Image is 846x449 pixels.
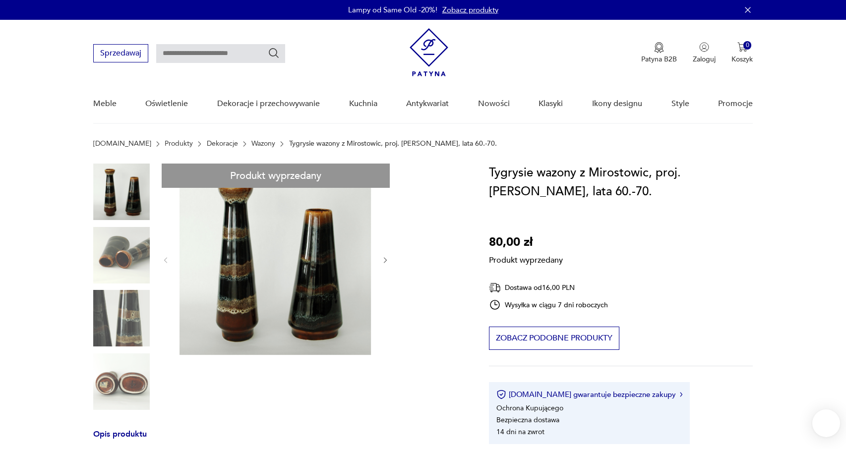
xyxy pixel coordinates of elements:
[489,327,619,350] button: Zobacz podobne produkty
[349,85,377,123] a: Kuchnia
[410,28,448,76] img: Patyna - sklep z meblami i dekoracjami vintage
[207,140,238,148] a: Dekoracje
[489,299,608,311] div: Wysyłka w ciągu 7 dni roboczych
[489,164,753,201] h1: Tygrysie wazony z Mirostowic, proj. [PERSON_NAME], lata 60.-70.
[641,42,677,64] a: Ikona medaluPatyna B2B
[496,403,563,413] li: Ochrona Kupującego
[478,85,510,123] a: Nowości
[731,55,753,64] p: Koszyk
[217,85,320,123] a: Dekoracje i przechowywanie
[812,409,840,437] iframe: Smartsupp widget button
[348,5,437,15] p: Lampy od Same Old -20%!
[641,55,677,64] p: Patyna B2B
[743,41,752,50] div: 0
[93,140,151,148] a: [DOMAIN_NAME]
[718,85,753,123] a: Promocje
[93,431,465,448] h3: Opis produktu
[489,252,563,266] p: Produkt wyprzedany
[496,427,544,437] li: 14 dni na zwrot
[93,44,148,62] button: Sprzedawaj
[496,415,559,425] li: Bezpieczna dostawa
[93,85,117,123] a: Meble
[737,42,747,52] img: Ikona koszyka
[496,390,506,399] img: Ikona certyfikatu
[671,85,689,123] a: Style
[406,85,449,123] a: Antykwariat
[680,392,683,397] img: Ikona strzałki w prawo
[145,85,188,123] a: Oświetlenie
[165,140,193,148] a: Produkty
[539,85,563,123] a: Klasyki
[489,281,501,294] img: Ikona dostawy
[731,42,753,64] button: 0Koszyk
[693,55,716,64] p: Zaloguj
[268,47,280,59] button: Szukaj
[641,42,677,64] button: Patyna B2B
[496,390,682,399] button: [DOMAIN_NAME] gwarantuje bezpieczne zakupy
[289,140,497,148] p: Tygrysie wazony z Mirostowic, proj. [PERSON_NAME], lata 60.-70.
[699,42,709,52] img: Ikonka użytkownika
[654,42,664,53] img: Ikona medalu
[93,51,148,57] a: Sprzedawaj
[489,281,608,294] div: Dostawa od 16,00 PLN
[442,5,498,15] a: Zobacz produkty
[693,42,716,64] button: Zaloguj
[489,233,563,252] p: 80,00 zł
[251,140,275,148] a: Wazony
[592,85,642,123] a: Ikony designu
